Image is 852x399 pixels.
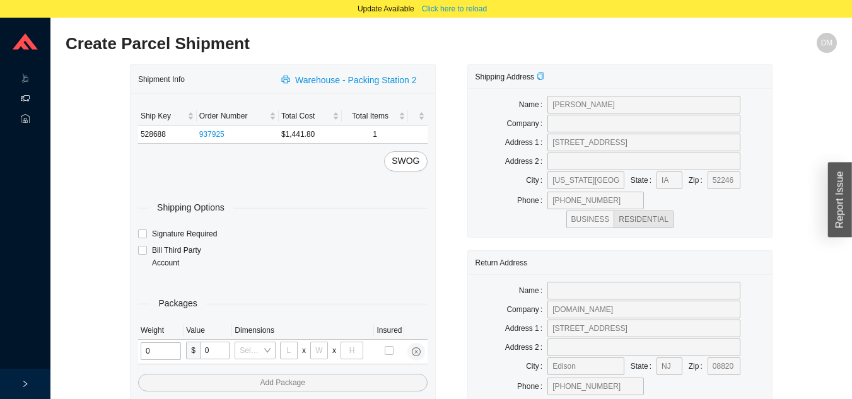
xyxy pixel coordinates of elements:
[476,251,765,274] div: Return Address
[147,228,222,240] span: Signature Required
[184,321,232,340] th: Value
[689,357,708,375] label: Zip
[138,107,197,125] th: Ship Key sortable
[149,296,206,311] span: Packages
[505,338,547,356] label: Address 2
[631,357,657,375] label: State
[310,342,328,359] input: W
[141,110,185,122] span: Ship Key
[537,71,544,83] div: Copy
[302,344,306,357] div: x
[821,33,833,53] span: DM
[341,342,363,359] input: H
[526,171,547,189] label: City
[274,71,427,88] button: printerWarehouse - Packing Station 2
[138,321,184,340] th: Weight
[505,320,547,337] label: Address 1
[519,282,547,299] label: Name
[21,380,29,388] span: right
[506,115,547,132] label: Company
[384,151,427,171] button: SWOG
[344,110,397,122] span: Total Items
[199,110,267,122] span: Order Number
[197,107,279,125] th: Order Number sortable
[506,301,547,318] label: Company
[199,130,225,139] a: 937925
[281,75,293,85] span: printer
[517,378,547,395] label: Phone
[232,321,374,340] th: Dimensions
[138,67,274,91] div: Shipment Info
[66,33,644,55] h2: Create Parcel Shipment
[476,72,544,81] span: Shipping Address
[631,171,657,189] label: State
[147,244,230,269] span: Bill Third Party Account
[519,96,547,113] label: Name
[619,215,668,224] span: RESIDENTIAL
[279,107,342,125] th: Total Cost sortable
[505,153,547,170] label: Address 2
[281,110,330,122] span: Total Cost
[186,342,200,359] span: $
[279,125,342,144] td: $1,441.80
[332,344,336,357] div: x
[689,171,708,189] label: Zip
[537,72,544,80] span: copy
[374,321,404,340] th: Insured
[342,125,409,144] td: 1
[392,154,419,168] span: SWOG
[526,357,547,375] label: City
[407,343,425,361] button: close-circle
[295,73,416,88] span: Warehouse - Packing Station 2
[138,125,197,144] td: 528688
[505,134,547,151] label: Address 1
[342,107,409,125] th: Total Items sortable
[408,107,427,125] th: undefined sortable
[422,3,487,15] span: Click here to reload
[148,200,233,215] span: Shipping Options
[517,192,547,209] label: Phone
[571,215,610,224] span: BUSINESS
[280,342,298,359] input: L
